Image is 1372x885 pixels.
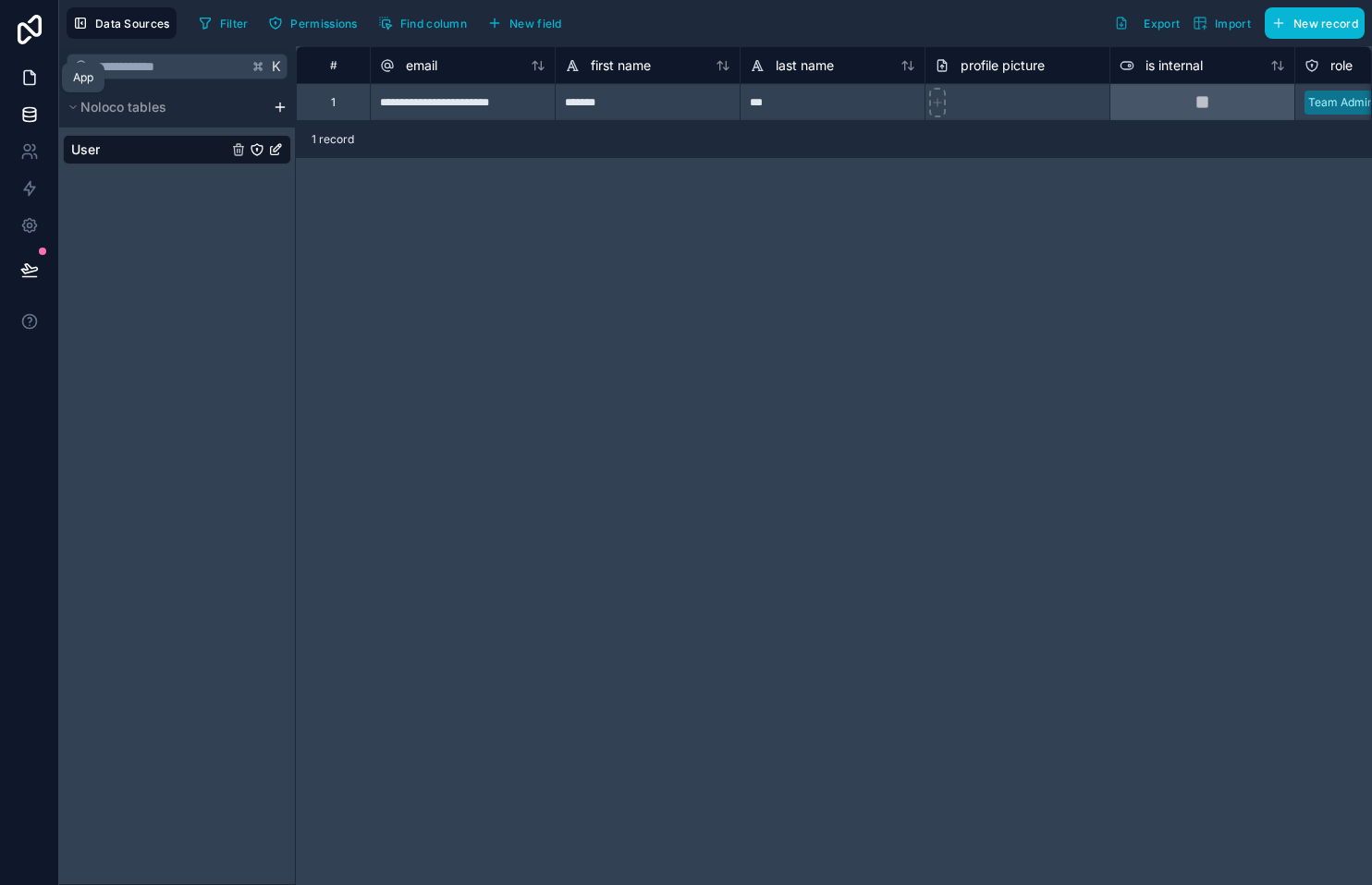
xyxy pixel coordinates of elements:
a: Permissions [262,9,371,37]
span: Data Sources [95,17,170,30]
a: New record [1257,7,1365,39]
button: New field [481,9,569,37]
span: is internal [1145,56,1203,75]
span: Filter [220,17,249,30]
div: # [311,58,356,72]
span: K [270,60,283,73]
span: 1 record [312,132,354,147]
span: Permissions [290,17,357,30]
span: profile picture [961,56,1045,75]
span: last name [776,56,834,75]
button: Import [1186,7,1257,39]
div: App [73,70,93,85]
span: role [1330,56,1353,75]
button: Data Sources [67,7,177,39]
span: Export [1144,17,1180,30]
span: New field [509,17,562,30]
span: email [406,56,437,75]
div: 1 [331,95,336,110]
button: New record [1265,7,1365,39]
button: Find column [372,9,473,37]
span: Import [1215,17,1251,30]
span: New record [1293,17,1358,30]
span: Find column [400,17,467,30]
button: Export [1108,7,1186,39]
span: first name [591,56,651,75]
button: Permissions [262,9,363,37]
button: Filter [191,9,255,37]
